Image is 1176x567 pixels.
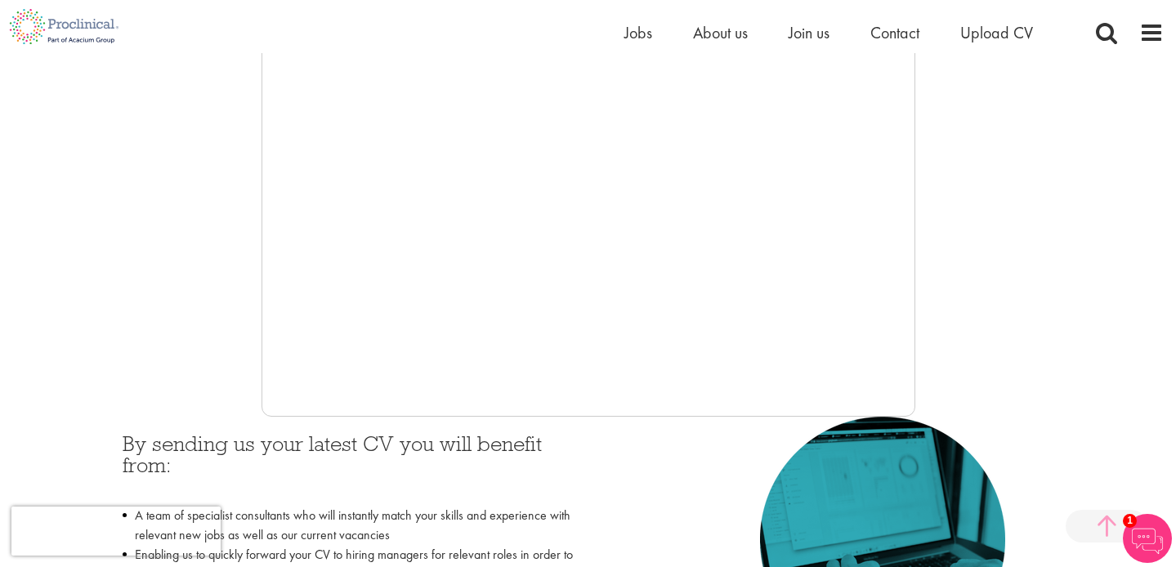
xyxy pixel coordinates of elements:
[693,22,748,43] a: About us
[870,22,919,43] a: Contact
[123,506,576,545] li: A team of specialist consultants who will instantly match your skills and experience with relevan...
[1123,514,1172,563] img: Chatbot
[789,22,829,43] a: Join us
[960,22,1033,43] a: Upload CV
[1123,514,1137,528] span: 1
[123,433,576,498] h3: By sending us your latest CV you will benefit from:
[11,507,221,556] iframe: reCAPTCHA
[624,22,652,43] a: Jobs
